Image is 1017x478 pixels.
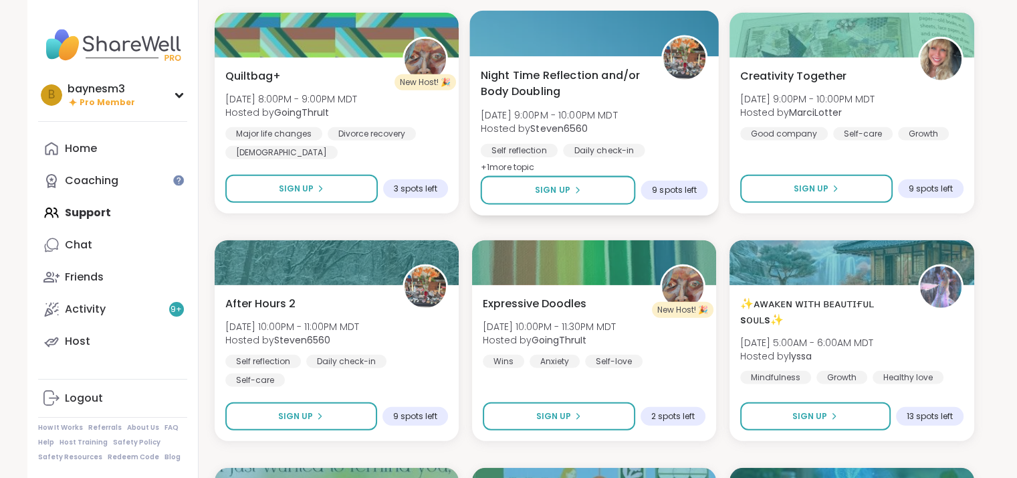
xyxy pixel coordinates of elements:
span: Sign Up [278,410,313,422]
a: Referrals [88,423,122,432]
div: Wins [483,355,524,368]
div: Growth [816,371,867,384]
span: [DATE] 9:00PM - 10:00PM MDT [740,92,875,106]
div: Coaching [65,173,118,188]
span: 13 spots left [907,411,953,422]
div: Activity [65,302,106,317]
b: lyssa [789,349,812,363]
b: Steven6560 [530,122,588,135]
img: ShareWell Nav Logo [38,21,187,68]
a: Host Training [60,438,108,447]
button: Sign Up [225,402,377,430]
img: GoingThruIt [662,266,703,308]
span: Sign Up [535,184,570,196]
b: GoingThruIt [274,106,329,119]
div: New Host! 🎉 [652,302,713,318]
div: Growth [898,127,949,141]
div: Chat [65,238,92,252]
div: Self-care [833,127,893,141]
span: Hosted by [483,333,616,347]
a: Redeem Code [108,453,159,462]
div: Anxiety [530,355,580,368]
img: lyssa [920,266,962,308]
div: New Host! 🎉 [394,74,456,90]
span: [DATE] 10:00PM - 11:30PM MDT [483,320,616,333]
span: [DATE] 9:00PM - 10:00PM MDT [480,108,617,122]
span: ✨ᴀᴡᴀᴋᴇɴ ᴡɪᴛʜ ʙᴇᴀᴜᴛɪғᴜʟ sᴏᴜʟs✨ [740,296,903,328]
span: Night Time Reflection and/or Body Doubling [480,67,646,100]
a: Logout [38,382,187,414]
span: Pro Member [80,97,135,108]
div: Daily check-in [306,355,386,368]
b: MarciLotter [789,106,842,119]
img: Steven6560 [663,37,705,80]
span: Expressive Doodles [483,296,586,312]
b: Steven6560 [274,333,330,347]
div: Self-love [585,355,643,368]
button: Sign Up [225,175,378,203]
a: Home [38,133,187,165]
div: [DEMOGRAPHIC_DATA] [225,146,338,159]
iframe: Spotlight [173,175,184,185]
a: Help [38,438,54,447]
button: Sign Up [740,402,890,430]
div: Divorce recovery [328,127,416,141]
img: GoingThruIt [405,39,446,80]
a: How It Works [38,423,83,432]
div: baynesm3 [68,82,135,96]
div: Self-care [225,374,285,387]
span: 3 spots left [394,183,437,194]
a: Chat [38,229,187,261]
a: Blog [164,453,181,462]
span: Hosted by [480,122,617,135]
a: About Us [127,423,159,432]
a: Activity9+ [38,293,187,325]
div: Good company [740,127,828,141]
span: Hosted by [740,349,873,363]
a: Safety Resources [38,453,102,462]
a: Friends [38,261,187,293]
div: Self reflection [480,144,557,157]
button: Sign Up [483,402,635,430]
span: 9 spots left [909,183,953,194]
div: Logout [65,391,103,406]
div: Friends [65,270,104,285]
span: Creativity Together [740,68,846,84]
div: Daily check-in [563,144,645,157]
span: 9 spots left [393,411,437,422]
a: Safety Policy [113,438,160,447]
button: Sign Up [740,175,892,203]
span: 9 spots left [652,185,697,195]
div: Major life changes [225,127,322,141]
span: [DATE] 8:00PM - 9:00PM MDT [225,92,357,106]
span: 2 spots left [651,411,695,422]
span: Sign Up [279,183,314,195]
span: [DATE] 10:00PM - 11:00PM MDT [225,320,359,333]
span: Sign Up [536,410,571,422]
span: Sign Up [792,410,827,422]
div: Mindfulness [740,371,811,384]
span: [DATE] 5:00AM - 6:00AM MDT [740,336,873,349]
a: Coaching [38,165,187,197]
div: Home [65,141,97,156]
img: Steven6560 [405,266,446,308]
span: Hosted by [225,106,357,119]
a: FAQ [164,423,179,432]
b: GoingThruIt [532,333,586,347]
a: Host [38,325,187,357]
span: Hosted by [740,106,875,119]
div: Host [65,334,90,349]
span: b [48,86,55,104]
span: Hosted by [225,333,359,347]
div: Self reflection [225,355,301,368]
span: 9 + [171,304,182,315]
span: Quiltbag+ [225,68,281,84]
span: After Hours 2 [225,296,296,312]
img: MarciLotter [920,39,962,80]
div: Healthy love [873,371,943,384]
button: Sign Up [480,176,635,205]
span: Sign Up [794,183,828,195]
